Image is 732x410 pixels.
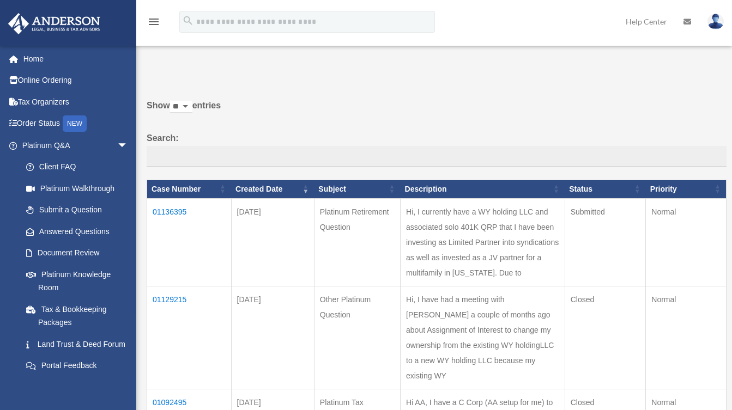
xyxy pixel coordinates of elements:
td: 01136395 [147,198,232,286]
td: 01129215 [147,286,232,389]
td: Normal [646,286,727,389]
a: Platinum Walkthrough [15,178,139,199]
img: Anderson Advisors Platinum Portal [5,13,104,34]
a: Platinum Q&Aarrow_drop_down [8,134,139,156]
th: Status: activate to sort column ascending [565,180,646,198]
a: menu [147,19,160,28]
a: Answered Questions [15,221,134,242]
td: Platinum Retirement Question [314,198,400,286]
a: Platinum Knowledge Room [15,264,139,298]
th: Description: activate to sort column ascending [401,180,565,198]
td: Other Platinum Question [314,286,400,389]
img: User Pic [707,14,724,29]
input: Search: [147,146,727,167]
i: search [182,15,194,27]
div: NEW [63,115,87,132]
span: arrow_drop_down [117,134,139,157]
a: Client FAQ [15,156,139,178]
i: menu [147,15,160,28]
a: Tax & Bookkeeping Packages [15,298,139,333]
td: [DATE] [231,198,314,286]
td: Hi, I currently have a WY holding LLC and associated solo 401K QRP that I have been investing as ... [401,198,565,286]
td: Closed [565,286,646,389]
a: Document Review [15,242,139,264]
td: Submitted [565,198,646,286]
td: [DATE] [231,286,314,389]
td: Normal [646,198,727,286]
a: Tax Organizers [8,91,144,113]
a: Order StatusNEW [8,113,144,135]
a: Online Ordering [8,70,144,91]
th: Priority: activate to sort column ascending [646,180,727,198]
th: Subject: activate to sort column ascending [314,180,400,198]
th: Created Date: activate to sort column ascending [231,180,314,198]
label: Show entries [147,98,727,124]
td: Hi, I have had a meeting with [PERSON_NAME] a couple of months ago about Assignment of Interest t... [401,286,565,389]
a: Portal Feedback [15,355,139,377]
a: Submit a Question [15,199,139,221]
label: Search: [147,131,727,167]
select: Showentries [170,101,192,113]
a: Home [8,48,144,70]
th: Case Number: activate to sort column ascending [147,180,232,198]
a: Land Trust & Deed Forum [15,333,139,355]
